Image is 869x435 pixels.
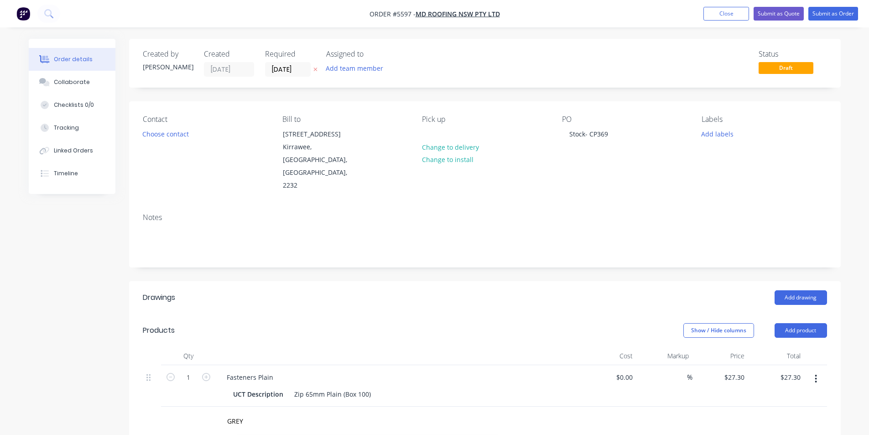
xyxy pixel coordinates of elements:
[683,323,754,338] button: Show / Hide columns
[417,153,478,166] button: Change to install
[143,325,175,336] div: Products
[54,169,78,178] div: Timeline
[54,101,94,109] div: Checklists 0/0
[326,62,388,74] button: Add team member
[283,128,359,141] div: [STREET_ADDRESS]
[143,62,193,72] div: [PERSON_NAME]
[54,78,90,86] div: Collaborate
[29,48,115,71] button: Order details
[687,372,692,383] span: %
[143,213,827,222] div: Notes
[16,7,30,21] img: Factory
[748,347,804,365] div: Total
[697,127,739,140] button: Add labels
[29,71,115,94] button: Collaborate
[143,115,268,124] div: Contact
[369,10,416,18] span: Order #5597 -
[275,127,366,192] div: [STREET_ADDRESS]Kirrawee, [GEOGRAPHIC_DATA], [GEOGRAPHIC_DATA], 2232
[227,412,409,430] input: Start typing to add a product...
[219,371,281,384] div: Fasteners Plain
[692,347,749,365] div: Price
[326,50,417,58] div: Assigned to
[29,116,115,139] button: Tracking
[204,50,254,58] div: Created
[265,50,315,58] div: Required
[422,115,547,124] div: Pick up
[581,347,637,365] div: Cost
[137,127,193,140] button: Choose contact
[321,62,388,74] button: Add team member
[808,7,858,21] button: Submit as Order
[417,141,484,153] button: Change to delivery
[282,115,407,124] div: Bill to
[775,290,827,305] button: Add drawing
[29,162,115,185] button: Timeline
[54,55,93,63] div: Order details
[54,124,79,132] div: Tracking
[143,292,175,303] div: Drawings
[283,141,359,192] div: Kirrawee, [GEOGRAPHIC_DATA], [GEOGRAPHIC_DATA], 2232
[562,127,615,141] div: Stock- CP369
[775,323,827,338] button: Add product
[416,10,500,18] a: MD Roofing NSW Pty Ltd
[759,50,827,58] div: Status
[702,115,827,124] div: Labels
[636,347,692,365] div: Markup
[29,94,115,116] button: Checklists 0/0
[143,50,193,58] div: Created by
[291,388,375,401] div: Zip 65mm Plain (Box 100)
[29,139,115,162] button: Linked Orders
[759,62,813,73] span: Draft
[754,7,804,21] button: Submit as Quote
[703,7,749,21] button: Close
[562,115,687,124] div: PO
[229,388,287,401] div: UCT Description
[54,147,93,155] div: Linked Orders
[161,347,216,365] div: Qty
